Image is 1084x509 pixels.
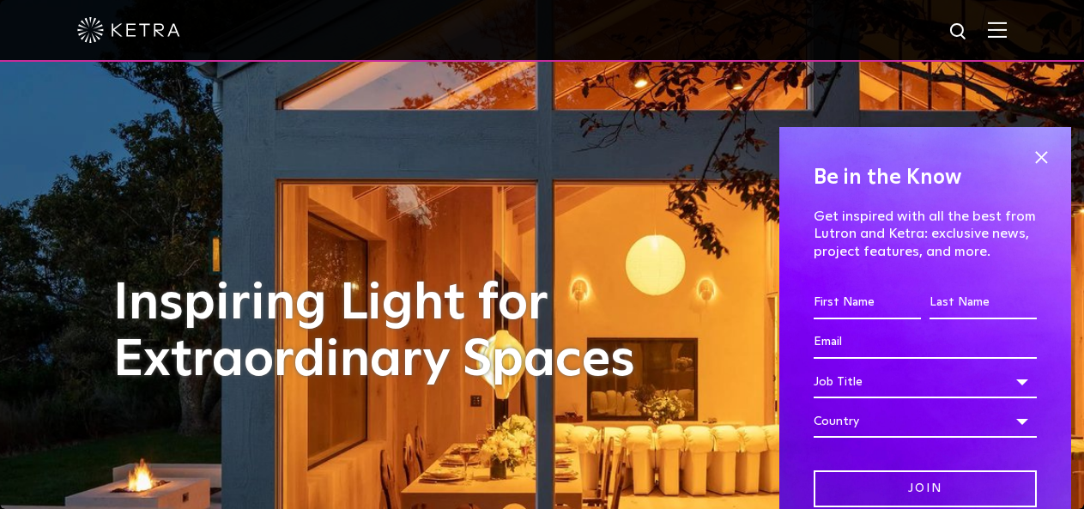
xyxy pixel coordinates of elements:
[113,276,671,389] h1: Inspiring Light for Extraordinary Spaces
[77,17,180,43] img: ketra-logo-2019-white
[814,161,1037,194] h4: Be in the Know
[814,405,1037,438] div: Country
[814,366,1037,398] div: Job Title
[814,208,1037,261] p: Get inspired with all the best from Lutron and Ketra: exclusive news, project features, and more.
[930,287,1037,319] input: Last Name
[814,326,1037,359] input: Email
[814,287,921,319] input: First Name
[948,21,970,43] img: search icon
[988,21,1007,38] img: Hamburger%20Nav.svg
[814,470,1037,507] input: Join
